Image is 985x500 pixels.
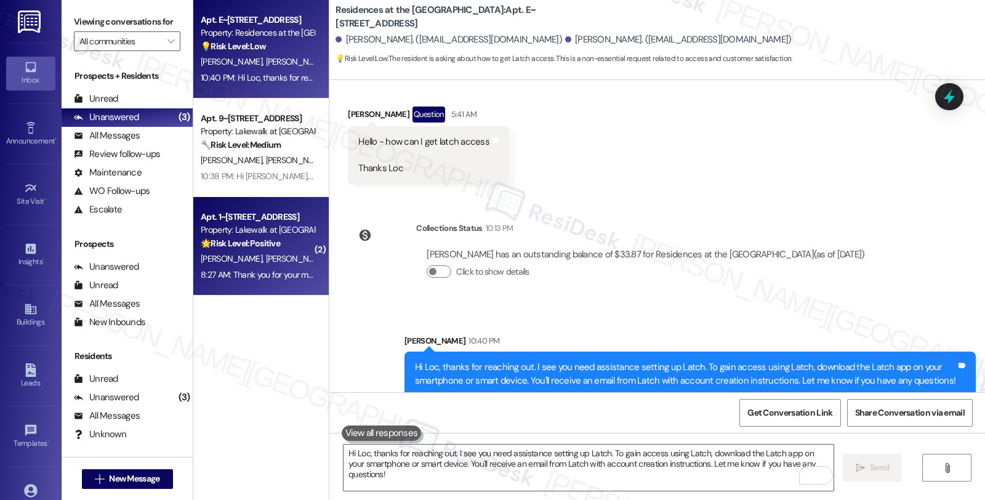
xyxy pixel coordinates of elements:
[747,406,832,419] span: Get Conversation Link
[201,211,315,224] div: Apt. 1~[STREET_ADDRESS]
[95,474,104,484] i: 
[870,461,889,474] span: Send
[74,428,126,441] div: Unknown
[74,279,118,292] div: Unread
[336,54,387,63] strong: 💡 Risk Level: Low
[483,222,513,235] div: 10:13 PM
[74,92,118,105] div: Unread
[82,469,173,489] button: New Message
[266,56,328,67] span: [PERSON_NAME]
[74,12,180,31] label: Viewing conversations for
[18,10,43,33] img: ResiDesk Logo
[62,70,193,83] div: Prospects + Residents
[201,56,266,67] span: [PERSON_NAME]
[74,203,122,216] div: Escalate
[336,52,792,65] span: : The resident is asking about how to get Latch access. This is a non-essential request related t...
[855,406,965,419] span: Share Conversation via email
[74,148,160,161] div: Review follow-ups
[74,185,150,198] div: WO Follow-ups
[167,36,174,46] i: 
[427,248,864,261] div: [PERSON_NAME] has an outstanding balance of $33.87 for Residences at the [GEOGRAPHIC_DATA] (as of...
[266,155,328,166] span: [PERSON_NAME]
[201,139,281,150] strong: 🔧 Risk Level: Medium
[62,238,193,251] div: Prospects
[74,166,142,179] div: Maintenance
[6,178,55,211] a: Site Visit •
[344,445,834,491] textarea: To enrich screen reader interactions, please activate Accessibility in Grammarly extension settings
[74,297,140,310] div: All Messages
[74,260,139,273] div: Unanswered
[565,33,792,46] div: [PERSON_NAME]. ([EMAIL_ADDRESS][DOMAIN_NAME])
[943,463,952,473] i: 
[74,409,140,422] div: All Messages
[348,107,509,126] div: [PERSON_NAME]
[336,33,562,46] div: [PERSON_NAME]. ([EMAIL_ADDRESS][DOMAIN_NAME])
[266,253,331,264] span: [PERSON_NAME]
[201,269,922,280] div: 8:27 AM: Thank you for your message. Our offices are currently closed, but we will contact you wh...
[6,299,55,332] a: Buildings
[465,334,499,347] div: 10:40 PM
[856,463,865,473] i: 
[74,316,145,329] div: New Inbounds
[739,399,840,427] button: Get Conversation Link
[201,112,315,125] div: Apt. 9~[STREET_ADDRESS]
[47,437,49,446] span: •
[109,472,159,485] span: New Message
[201,155,266,166] span: [PERSON_NAME]
[42,256,44,264] span: •
[201,238,280,249] strong: 🌟 Risk Level: Positive
[201,14,315,26] div: Apt. E~[STREET_ADDRESS]
[404,334,976,352] div: [PERSON_NAME]
[175,108,193,127] div: (3)
[6,420,55,453] a: Templates •
[74,111,139,124] div: Unanswered
[74,129,140,142] div: All Messages
[74,391,139,404] div: Unanswered
[201,125,315,138] div: Property: Lakewalk at [GEOGRAPHIC_DATA]
[6,57,55,90] a: Inbox
[358,135,489,175] div: Hello - how can I get latch access Thanks Loc
[416,222,482,235] div: Collections Status
[448,108,476,121] div: 5:41 AM
[415,361,956,387] div: Hi Loc, thanks for reaching out. I see you need assistance setting up Latch. To gain access using...
[6,238,55,272] a: Insights •
[843,454,903,482] button: Send
[412,107,445,122] div: Question
[336,4,582,30] b: Residences at the [GEOGRAPHIC_DATA]: Apt. E~[STREET_ADDRESS]
[456,265,529,278] label: Click to show details
[201,41,266,52] strong: 💡 Risk Level: Low
[55,135,57,143] span: •
[74,373,118,385] div: Unread
[44,195,46,204] span: •
[62,350,193,363] div: Residents
[79,31,161,51] input: All communities
[6,360,55,393] a: Leads
[201,253,266,264] span: [PERSON_NAME]
[847,399,973,427] button: Share Conversation via email
[201,224,315,236] div: Property: Lakewalk at [GEOGRAPHIC_DATA]
[175,388,193,407] div: (3)
[201,26,315,39] div: Property: Residences at the [GEOGRAPHIC_DATA]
